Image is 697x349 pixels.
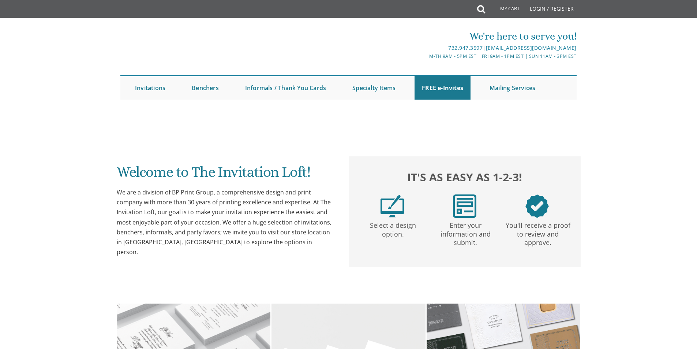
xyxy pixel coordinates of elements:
[117,188,334,257] div: We are a division of BP Print Group, a comprehensive design and print company with more than 30 y...
[273,52,577,60] div: M-Th 9am - 5pm EST | Fri 9am - 1pm EST | Sun 11am - 3pm EST
[486,44,577,51] a: [EMAIL_ADDRESS][DOMAIN_NAME]
[117,164,334,186] h1: Welcome to The Invitation Loft!
[484,1,525,19] a: My Cart
[431,218,500,247] p: Enter your information and submit.
[448,44,483,51] a: 732.947.3597
[273,29,577,44] div: We're here to serve you!
[238,76,333,100] a: Informals / Thank You Cards
[503,218,573,247] p: You'll receive a proof to review and approve.
[273,44,577,52] div: |
[381,194,404,218] img: step1.png
[525,194,549,218] img: step3.png
[453,194,476,218] img: step2.png
[415,76,471,100] a: FREE e-Invites
[184,76,226,100] a: Benchers
[482,76,543,100] a: Mailing Services
[356,169,573,185] h2: It's as easy as 1-2-3!
[128,76,173,100] a: Invitations
[358,218,428,239] p: Select a design option.
[345,76,403,100] a: Specialty Items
